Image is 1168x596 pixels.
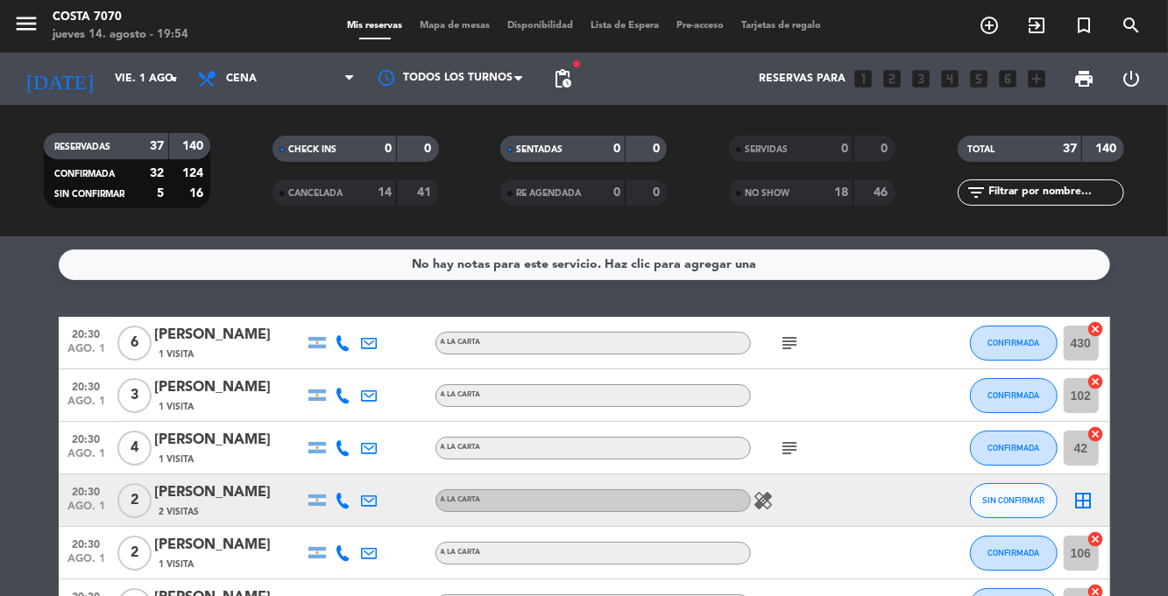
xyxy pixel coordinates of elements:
strong: 140 [182,140,207,152]
span: CONFIRMADA [54,170,115,179]
span: CONFIRMADA [987,338,1039,347]
div: [PERSON_NAME] [155,376,304,399]
span: fiber_manual_record [571,59,582,69]
div: jueves 14. agosto - 19:54 [53,26,188,44]
strong: 16 [189,187,207,200]
strong: 0 [881,143,892,155]
span: 20:30 [65,480,109,501]
span: SIN CONFIRMAR [54,190,124,199]
span: 2 [117,536,152,571]
span: CHECK INS [288,145,336,154]
div: Costa 7070 [53,9,188,26]
i: search [1121,15,1142,36]
i: [DATE] [13,60,106,98]
span: 1 Visita [159,347,195,361]
span: pending_actions [552,68,573,89]
i: looks_3 [910,67,932,90]
i: add_circle_outline [979,15,1000,36]
i: looks_5 [967,67,990,90]
span: 2 [117,483,152,518]
div: No hay notas para este servicio. Haz clic para agregar una [412,255,756,275]
span: 1 Visita [159,452,195,466]
strong: 124 [182,167,207,179]
span: SIN CONFIRMAR [982,495,1044,505]
div: LOG OUT [1108,53,1155,105]
i: cancel [1087,530,1105,548]
span: RE AGENDADA [516,189,581,198]
i: looks_4 [938,67,961,90]
span: 2 Visitas [159,505,200,519]
i: power_settings_new [1121,68,1142,89]
span: ago. 1 [65,396,109,416]
span: A LA CARTA [441,339,481,346]
div: [PERSON_NAME] [155,534,304,557]
i: menu [13,11,39,37]
button: CONFIRMADA [970,378,1058,413]
button: SIN CONFIRMAR [970,483,1058,518]
strong: 0 [653,186,663,199]
strong: 37 [1063,143,1077,155]
span: Mis reservas [338,21,411,31]
strong: 14 [378,186,392,199]
strong: 46 [874,186,892,199]
i: exit_to_app [1026,15,1047,36]
i: arrow_drop_down [163,68,184,89]
span: Reservas para [759,73,846,85]
i: cancel [1087,373,1105,390]
i: looks_two [881,67,903,90]
span: Lista de Espera [582,21,668,31]
strong: 5 [157,187,164,200]
span: ago. 1 [65,448,109,468]
span: CONFIRMADA [987,390,1039,400]
span: CONFIRMADA [987,443,1039,452]
i: border_all [1073,490,1094,511]
span: CONFIRMADA [987,548,1039,557]
span: A LA CARTA [441,391,481,398]
span: NO SHOW [745,189,789,198]
span: RESERVADAS [54,143,110,151]
strong: 0 [653,143,663,155]
strong: 37 [150,140,164,152]
span: A LA CARTA [441,496,481,503]
i: looks_6 [996,67,1019,90]
span: Pre-acceso [668,21,733,31]
strong: 32 [150,167,164,179]
span: 3 [117,378,152,413]
span: Disponibilidad [499,21,582,31]
i: healing [754,490,775,511]
span: 20:30 [65,323,109,343]
div: [PERSON_NAME] [155,481,304,504]
strong: 0 [613,186,620,199]
i: subject [780,438,801,459]
span: 4 [117,431,152,466]
span: A LA CARTA [441,444,481,451]
input: Filtrar por nombre... [987,183,1123,202]
span: ago. 1 [65,343,109,363]
span: 1 Visita [159,557,195,571]
strong: 140 [1095,143,1120,155]
button: CONFIRMADA [970,431,1058,466]
span: 20:30 [65,533,109,553]
span: SERVIDAS [745,145,788,154]
strong: 0 [385,143,392,155]
i: turned_in_not [1073,15,1094,36]
span: A LA CARTA [441,549,481,556]
strong: 0 [424,143,435,155]
span: CANCELADA [288,189,343,198]
span: 6 [117,326,152,361]
button: CONFIRMADA [970,536,1058,571]
i: add_box [1025,67,1048,90]
i: subject [780,333,801,354]
strong: 18 [834,186,848,199]
strong: 41 [417,186,435,199]
span: Tarjetas de regalo [733,21,830,31]
i: looks_one [852,67,874,90]
span: Cena [226,73,257,85]
strong: 0 [613,143,620,155]
span: SENTADAS [516,145,563,154]
span: 1 Visita [159,400,195,414]
div: [PERSON_NAME] [155,324,304,347]
span: 20:30 [65,375,109,396]
div: [PERSON_NAME] [155,429,304,452]
i: cancel [1087,320,1105,338]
